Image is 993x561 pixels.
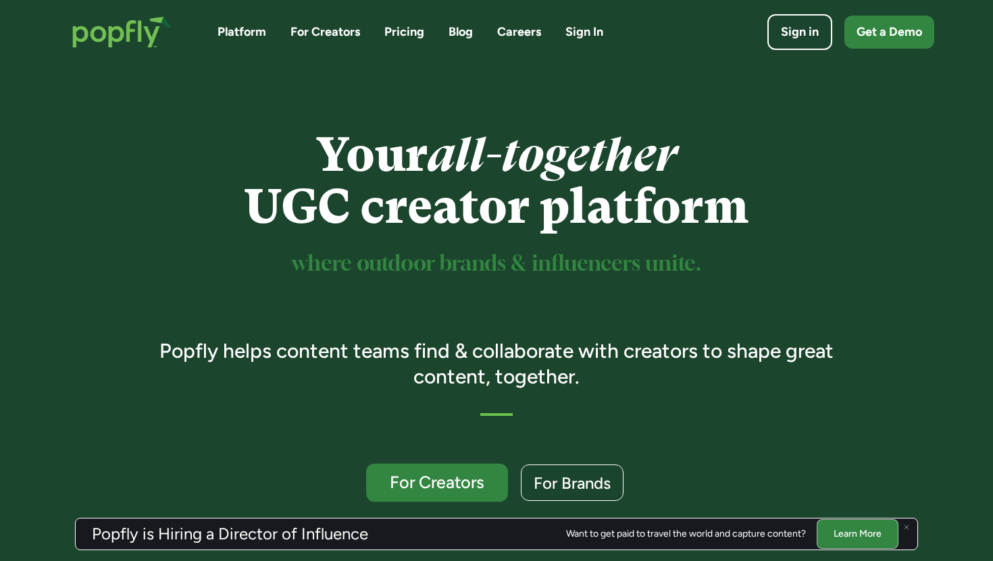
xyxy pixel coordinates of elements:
a: Sign in [767,14,832,50]
h3: Popfly is Hiring a Director of Influence [92,526,368,542]
h1: Your UGC creator platform [141,129,853,233]
a: Careers [497,24,541,41]
div: For Brands [534,475,611,491]
a: Learn More [817,519,898,548]
div: Want to get paid to travel the world and capture content? [566,529,806,539]
a: Platform [218,24,266,41]
div: For Creators [379,474,495,491]
a: Get a Demo [844,16,934,49]
a: home [59,3,185,61]
a: Blog [449,24,473,41]
a: For Creators [366,464,508,502]
div: Get a Demo [857,24,922,41]
em: all-together [428,128,677,182]
a: For Creators [290,24,360,41]
sup: where outdoor brands & influencers unite. [292,254,701,275]
a: For Brands [521,464,623,501]
h3: Popfly helps content teams find & collaborate with creators to shape great content, together. [141,338,853,389]
a: Sign In [565,24,603,41]
div: Sign in [781,24,819,41]
a: Pricing [384,24,424,41]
